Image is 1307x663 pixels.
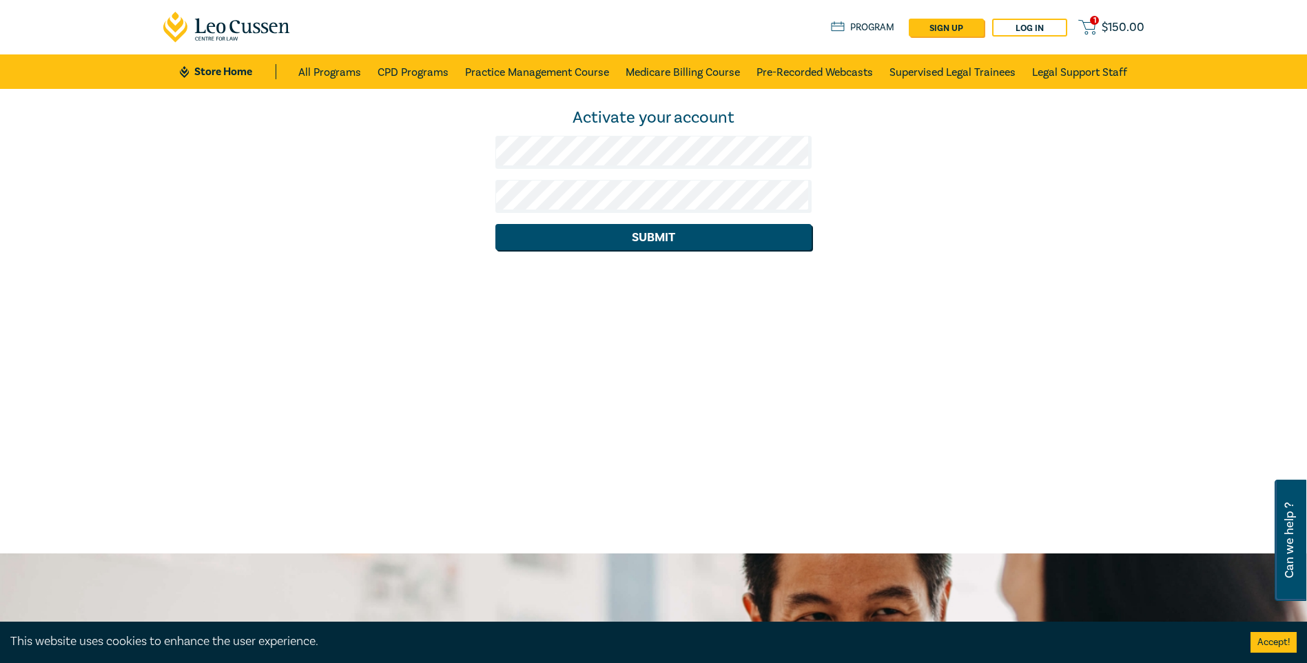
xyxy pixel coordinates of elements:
[298,54,361,89] a: All Programs
[1090,16,1099,25] span: 1
[10,633,1230,651] div: This website uses cookies to enhance the user experience.
[626,54,740,89] a: Medicare Billing Course
[992,19,1067,37] a: Log in
[1251,632,1297,653] button: Accept cookies
[1102,20,1144,35] span: $ 150.00
[378,54,449,89] a: CPD Programs
[495,107,812,129] div: Activate your account
[889,54,1016,89] a: Supervised Legal Trainees
[1283,488,1296,593] span: Can we help ?
[757,54,873,89] a: Pre-Recorded Webcasts
[180,64,276,79] a: Store Home
[909,19,984,37] a: sign up
[1032,54,1127,89] a: Legal Support Staff
[831,20,895,35] a: Program
[495,224,812,250] button: Submit
[465,54,609,89] a: Practice Management Course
